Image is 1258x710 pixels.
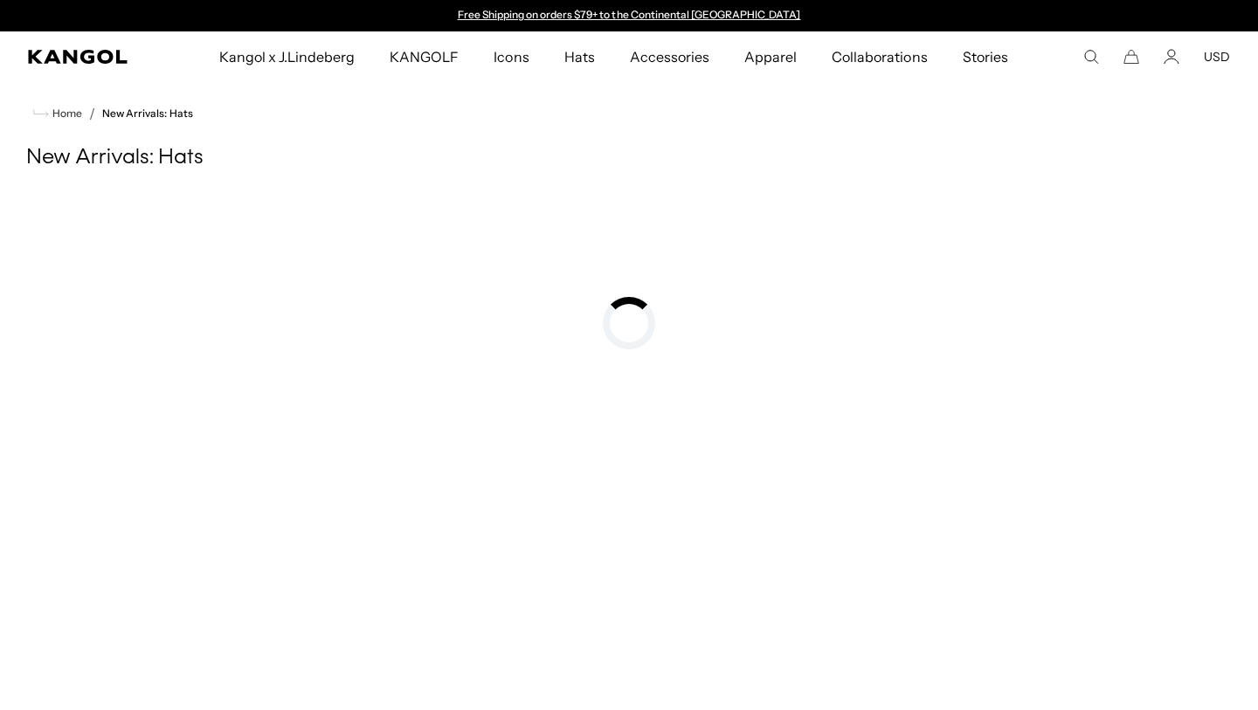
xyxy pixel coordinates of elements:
span: KANGOLF [390,31,459,82]
a: Icons [476,31,546,82]
a: Accessories [612,31,727,82]
summary: Search here [1083,49,1099,65]
h1: New Arrivals: Hats [26,145,1232,171]
button: Cart [1123,49,1139,65]
li: / [82,103,95,124]
span: Hats [564,31,595,82]
div: 1 of 2 [449,9,809,23]
span: Collaborations [832,31,927,82]
a: Apparel [727,31,814,82]
div: Announcement [449,9,809,23]
a: Account [1164,49,1179,65]
slideshow-component: Announcement bar [449,9,809,23]
a: Kangol [28,50,143,64]
span: Kangol x J.Lindeberg [219,31,356,82]
a: Home [33,106,82,121]
a: KANGOLF [372,31,476,82]
a: Kangol x J.Lindeberg [202,31,373,82]
span: Accessories [630,31,709,82]
a: Hats [547,31,612,82]
a: Free Shipping on orders $79+ to the Continental [GEOGRAPHIC_DATA] [458,8,801,21]
span: Stories [963,31,1008,82]
span: Apparel [744,31,797,82]
a: Collaborations [814,31,944,82]
a: New Arrivals: Hats [102,107,193,120]
a: Stories [945,31,1026,82]
span: Home [49,107,82,120]
button: USD [1204,49,1230,65]
span: Icons [494,31,529,82]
